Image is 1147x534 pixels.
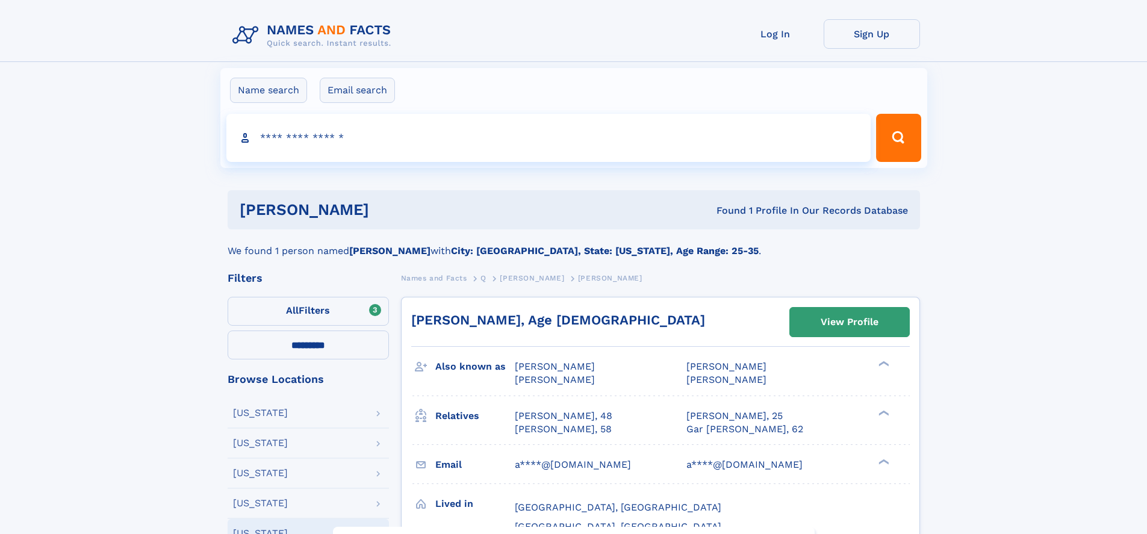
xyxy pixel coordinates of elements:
label: Filters [228,297,389,326]
div: Browse Locations [228,374,389,385]
a: [PERSON_NAME] [500,270,564,285]
div: ❯ [875,409,890,417]
a: [PERSON_NAME], 25 [686,409,783,423]
div: [US_STATE] [233,468,288,478]
div: We found 1 person named with . [228,229,920,258]
h1: [PERSON_NAME] [240,202,543,217]
span: [PERSON_NAME] [686,361,766,372]
h3: Relatives [435,406,515,426]
a: Log In [727,19,824,49]
h3: Lived in [435,494,515,514]
img: Logo Names and Facts [228,19,401,52]
div: Filters [228,273,389,284]
div: Found 1 Profile In Our Records Database [542,204,908,217]
span: All [286,305,299,316]
div: [US_STATE] [233,408,288,418]
span: [PERSON_NAME] [515,374,595,385]
a: View Profile [790,308,909,337]
h3: Email [435,455,515,475]
span: [PERSON_NAME] [686,374,766,385]
a: Q [480,270,486,285]
label: Name search [230,78,307,103]
span: [GEOGRAPHIC_DATA], [GEOGRAPHIC_DATA] [515,521,721,532]
span: [PERSON_NAME] [500,274,564,282]
a: Gar [PERSON_NAME], 62 [686,423,803,436]
b: [PERSON_NAME] [349,245,431,256]
div: [US_STATE] [233,438,288,448]
span: Q [480,274,486,282]
div: [US_STATE] [233,498,288,508]
a: Names and Facts [401,270,467,285]
div: View Profile [821,308,878,336]
a: [PERSON_NAME], Age [DEMOGRAPHIC_DATA] [411,312,705,328]
h3: Also known as [435,356,515,377]
div: ❯ [875,360,890,368]
span: [PERSON_NAME] [515,361,595,372]
span: [GEOGRAPHIC_DATA], [GEOGRAPHIC_DATA] [515,501,721,513]
a: Sign Up [824,19,920,49]
a: [PERSON_NAME], 48 [515,409,612,423]
div: ❯ [875,458,890,465]
label: Email search [320,78,395,103]
b: City: [GEOGRAPHIC_DATA], State: [US_STATE], Age Range: 25-35 [451,245,759,256]
span: [PERSON_NAME] [578,274,642,282]
input: search input [226,114,871,162]
button: Search Button [876,114,921,162]
a: [PERSON_NAME], 58 [515,423,612,436]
